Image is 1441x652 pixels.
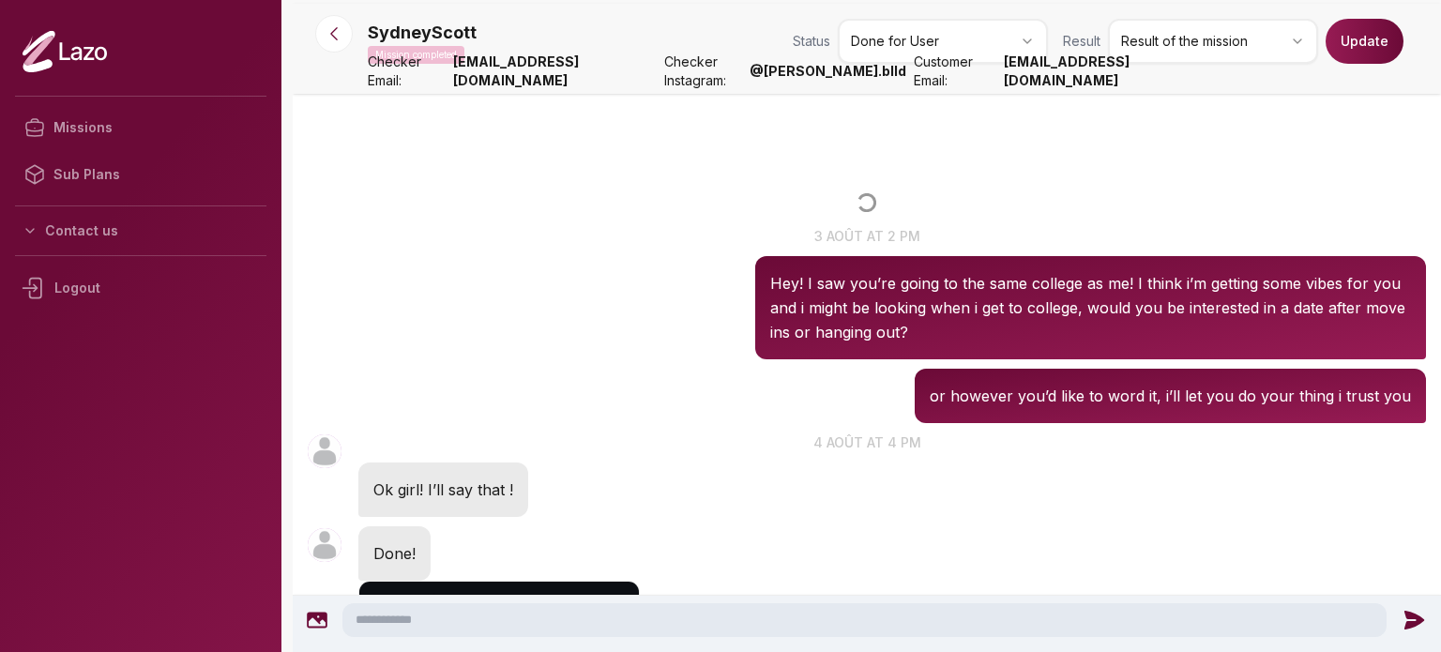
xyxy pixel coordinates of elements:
[368,46,464,64] p: Mission completed
[308,528,341,562] img: User avatar
[15,214,266,248] button: Contact us
[1004,53,1208,90] strong: [EMAIL_ADDRESS][DOMAIN_NAME]
[793,32,830,51] span: Status
[1326,19,1403,64] button: Update
[750,62,906,81] strong: @ [PERSON_NAME].blld
[930,384,1411,408] p: or however you’d like to word it, i’ll let you do your thing i trust you
[453,53,658,90] strong: [EMAIL_ADDRESS][DOMAIN_NAME]
[1063,32,1100,51] span: Result
[373,478,513,502] p: Ok girl! I’ll say that !
[293,432,1441,452] p: 4 août at 4 pm
[15,264,266,312] div: Logout
[914,53,996,90] span: Customer Email:
[368,53,446,90] span: Checker Email:
[373,541,416,566] p: Done!
[15,104,266,151] a: Missions
[770,271,1411,344] p: Hey! I saw you’re going to the same college as me! I think i’m getting some vibes for you and i m...
[293,226,1441,246] p: 3 août at 2 pm
[368,20,477,46] p: SydneyScott
[15,151,266,198] a: Sub Plans
[664,53,742,90] span: Checker Instagram:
